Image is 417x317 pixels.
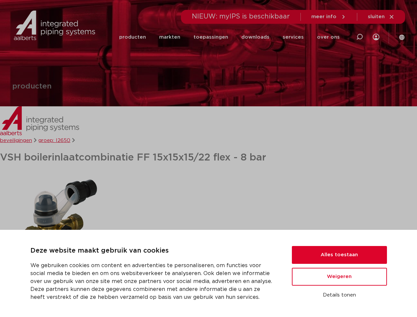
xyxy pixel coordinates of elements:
a: over ons [317,24,340,50]
span: meer info [311,14,336,19]
a: groep: I2650 [38,138,70,143]
button: Details tonen [292,290,387,301]
a: markten [159,24,180,50]
button: Weigeren [292,268,387,286]
button: Alles toestaan [292,246,387,264]
span: NIEUW: myIPS is beschikbaar [192,13,290,20]
a: sluiten [368,14,395,20]
a: services [283,24,304,50]
a: downloads [241,24,269,50]
h1: producten [12,83,52,90]
span: sluiten [368,14,385,19]
a: toepassingen [193,24,228,50]
p: Deze website maakt gebruik van cookies [30,246,276,256]
div: my IPS [373,30,379,44]
nav: Menu [119,24,340,50]
a: meer info [311,14,346,20]
a: producten [119,24,146,50]
p: We gebruiken cookies om content en advertenties te personaliseren, om functies voor social media ... [30,262,276,301]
